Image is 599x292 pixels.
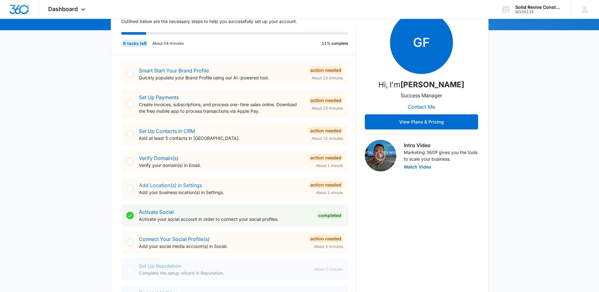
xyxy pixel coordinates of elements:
p: Add at least 5 contacts in [GEOGRAPHIC_DATA]. [139,135,303,141]
a: Connect Your Social Profile(s) [139,236,210,242]
p: About 54 minutes [152,41,184,46]
img: Intro Video [365,140,396,171]
span: About 15 minutes [312,136,343,141]
a: Activate Social [139,209,174,215]
div: Action Needed [308,66,343,74]
div: Action Needed [308,154,343,162]
span: Dashboard [48,6,78,12]
span: About 1 minute [316,190,343,196]
p: Create invoices, subscriptions, and process one-time sales online. Download the free mobile app t... [139,101,303,114]
strong: [PERSON_NAME] [400,80,464,89]
a: Add Location(s) in Settings [139,182,202,188]
div: account id [515,10,561,14]
a: Set Up Payments [139,94,179,100]
p: Add your social media account(s) in Social. [139,243,303,249]
p: Complete the setup wizard in Reputation. [139,270,309,276]
span: About 15 minutes [312,106,343,111]
p: Marketing 360® gives you the tools to scale your business. [404,149,478,162]
p: Add your business location(s) in Settings. [139,189,303,196]
div: 8 tasks left [121,40,149,47]
div: Completed [316,212,343,219]
div: account name [515,5,561,10]
p: 11% complete [322,41,348,46]
button: Contact Me [401,99,441,114]
p: Verify your domain(s) in Email. [139,162,303,169]
span: About 5 minutes [314,244,343,249]
p: Activate your social account in order to connect your social profiles. [139,216,311,222]
span: About 10 minutes [312,75,343,81]
a: Set Up Contacts in CRM [139,128,195,134]
button: Watch Video [404,165,431,169]
p: Outlined below are the necessary steps to help you successfully set up your account. [121,18,356,25]
span: About 2 minutes [314,266,343,272]
div: Action Needed [308,127,343,135]
div: Action Needed [308,181,343,189]
div: Action Needed [308,97,343,104]
p: Quickly populate your Brand Profile using our AI-powered tool. [139,74,303,81]
p: Success Manager [401,92,442,99]
span: GF [390,11,453,74]
a: Verify Domain(s) [139,155,178,161]
h3: Intro Video [404,141,478,149]
button: View Plans & Pricing [365,114,478,129]
p: Hi, I'm [378,79,464,90]
a: Smart Start Your Brand Profile [139,67,209,74]
span: About 1 minute [316,163,343,169]
div: Action Needed [308,235,343,243]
